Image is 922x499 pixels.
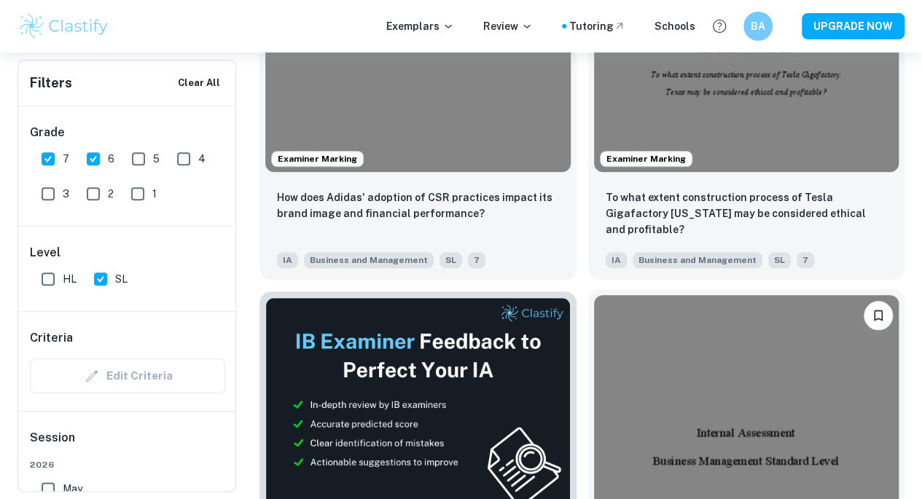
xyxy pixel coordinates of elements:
[606,189,888,237] p: To what extent construction process of Tesla Gigafactory Texas may be considered ethical and prof...
[174,72,224,94] button: Clear All
[277,252,298,268] span: IA
[30,429,225,458] h6: Session
[468,252,485,268] span: 7
[802,13,905,39] button: UPGRADE NOW
[108,151,114,167] span: 6
[386,18,454,34] p: Exemplars
[153,151,160,167] span: 5
[606,252,627,268] span: IA
[63,186,69,202] span: 3
[633,252,762,268] span: Business and Management
[707,14,732,39] button: Help and Feedback
[768,252,791,268] span: SL
[439,252,462,268] span: SL
[30,458,225,471] span: 2026
[152,186,157,202] span: 1
[797,252,814,268] span: 7
[483,18,533,34] p: Review
[601,152,692,165] span: Examiner Marking
[30,329,73,347] h6: Criteria
[30,358,225,393] div: Criteria filters are unavailable when searching by topic
[272,152,363,165] span: Examiner Marking
[198,151,206,167] span: 4
[743,12,773,41] button: BA
[63,481,82,497] span: May
[30,244,225,262] h6: Level
[17,12,110,41] img: Clastify logo
[864,301,893,330] button: Bookmark
[115,271,128,287] span: SL
[655,18,695,34] a: Schools
[108,186,114,202] span: 2
[30,124,225,141] h6: Grade
[750,18,767,34] h6: BA
[63,151,69,167] span: 7
[304,252,434,268] span: Business and Management
[30,73,72,93] h6: Filters
[63,271,77,287] span: HL
[277,189,559,221] p: How does Adidas' adoption of CSR practices impact its brand image and financial performance?
[569,18,625,34] a: Tutoring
